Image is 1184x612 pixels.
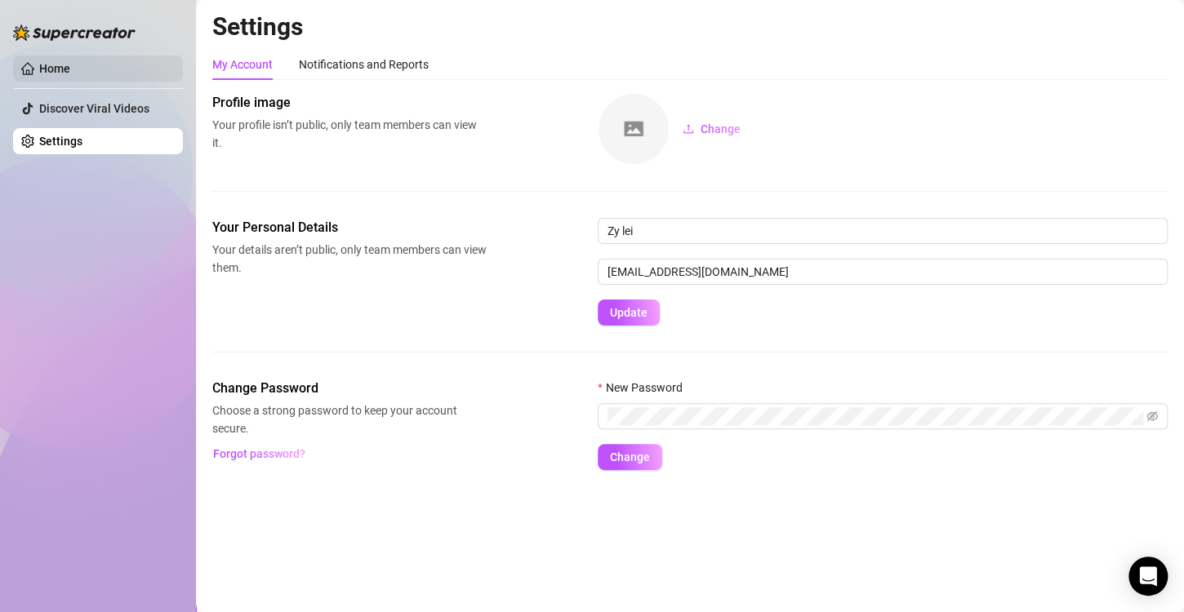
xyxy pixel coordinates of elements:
label: New Password [598,379,692,397]
span: Your details aren’t public, only team members can view them. [212,241,487,277]
div: Notifications and Reports [299,55,429,73]
span: upload [683,123,694,135]
span: Forgot password? [213,447,305,460]
span: Update [610,306,648,319]
span: Choose a strong password to keep your account secure. [212,401,487,437]
span: Change Password [212,379,487,398]
span: Change [701,122,741,135]
a: Home [39,62,70,75]
img: square-placeholder.png [599,94,669,164]
span: Your Personal Details [212,218,487,237]
span: eye-invisible [1146,410,1158,422]
span: Your profile isn’t public, only team members can view it. [212,116,487,152]
button: Change [598,444,662,470]
a: Discover Viral Videos [39,102,149,115]
input: New Password [608,407,1143,425]
input: Enter new email [598,259,1168,285]
div: Open Intercom Messenger [1128,557,1168,596]
span: Change [610,450,650,463]
button: Update [598,299,660,326]
button: Change [670,116,754,142]
div: My Account [212,55,273,73]
a: Settings [39,135,82,148]
span: Profile image [212,93,487,113]
button: Forgot password? [212,441,305,467]
img: logo-BBDzfeDw.svg [13,24,136,41]
h2: Settings [212,11,1168,42]
input: Enter name [598,218,1168,244]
